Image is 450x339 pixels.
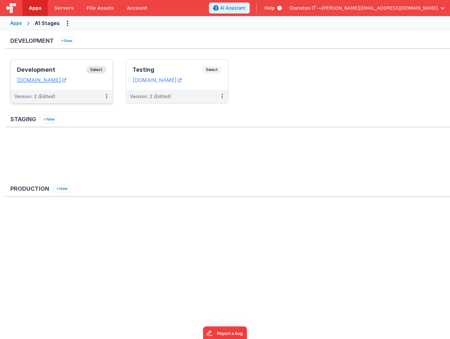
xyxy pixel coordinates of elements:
div: Version: 2 [14,93,55,100]
span: [PERSON_NAME][EMAIL_ADDRESS][DOMAIN_NAME] [322,5,438,11]
span: Select [202,66,222,74]
span: File Assets [87,5,114,11]
span: (Edited) [154,94,171,99]
span: Apps [29,5,41,11]
a: [DOMAIN_NAME] [133,77,182,83]
span: Cranston IT — [290,5,322,11]
button: New [53,185,71,193]
span: (Edited) [38,94,55,99]
h3: Staging [10,116,36,123]
button: AI Assistant [209,3,250,14]
button: Options [62,18,73,28]
h3: Development [10,38,54,44]
button: New [58,37,75,45]
h3: Testing [133,67,202,73]
div: Version: 2 [130,93,171,100]
span: Help [264,5,275,11]
h3: Production [10,186,49,192]
a: [DOMAIN_NAME] [17,77,66,83]
div: Apps [10,20,22,26]
div: A1 Stages [35,19,60,27]
span: Select [86,66,106,74]
button: Cranston IT — [PERSON_NAME][EMAIL_ADDRESS][DOMAIN_NAME] [290,5,445,11]
button: New [40,115,58,124]
span: Servers [54,5,74,11]
h3: Development [17,67,86,73]
span: AI Assistant [220,5,246,11]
